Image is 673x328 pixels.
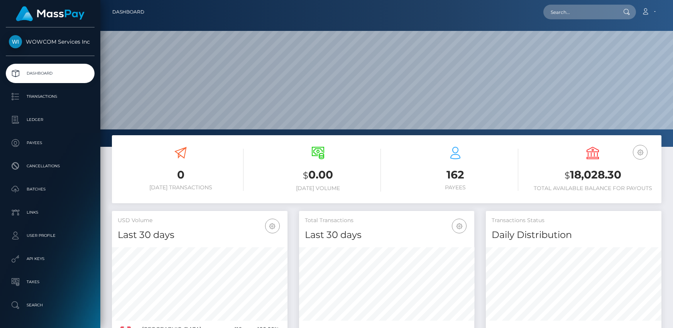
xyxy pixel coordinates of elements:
[6,272,95,292] a: Taxes
[6,133,95,153] a: Payees
[565,170,570,181] small: $
[6,156,95,176] a: Cancellations
[530,167,656,183] h3: 18,028.30
[492,228,656,242] h4: Daily Distribution
[6,38,95,45] span: WOWCOM Services Inc
[118,167,243,182] h3: 0
[255,167,381,183] h3: 0.00
[6,249,95,269] a: API Keys
[9,160,91,172] p: Cancellations
[392,184,518,191] h6: Payees
[9,276,91,288] p: Taxes
[6,110,95,129] a: Ledger
[6,87,95,106] a: Transactions
[112,4,144,20] a: Dashboard
[16,6,85,21] img: MassPay Logo
[6,203,95,222] a: Links
[9,184,91,195] p: Batches
[9,91,91,102] p: Transactions
[492,217,656,224] h5: Transactions Status
[9,114,91,126] p: Ledger
[118,228,282,242] h4: Last 30 days
[392,167,518,182] h3: 162
[6,296,95,315] a: Search
[543,5,616,19] input: Search...
[255,185,381,192] h6: [DATE] Volume
[9,299,91,311] p: Search
[9,35,22,48] img: WOWCOM Services Inc
[118,184,243,191] h6: [DATE] Transactions
[530,185,656,192] h6: Total Available Balance for Payouts
[9,68,91,79] p: Dashboard
[303,170,308,181] small: $
[9,137,91,149] p: Payees
[6,226,95,245] a: User Profile
[6,180,95,199] a: Batches
[9,253,91,265] p: API Keys
[118,217,282,224] h5: USD Volume
[9,230,91,241] p: User Profile
[305,228,469,242] h4: Last 30 days
[6,64,95,83] a: Dashboard
[305,217,469,224] h5: Total Transactions
[9,207,91,218] p: Links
